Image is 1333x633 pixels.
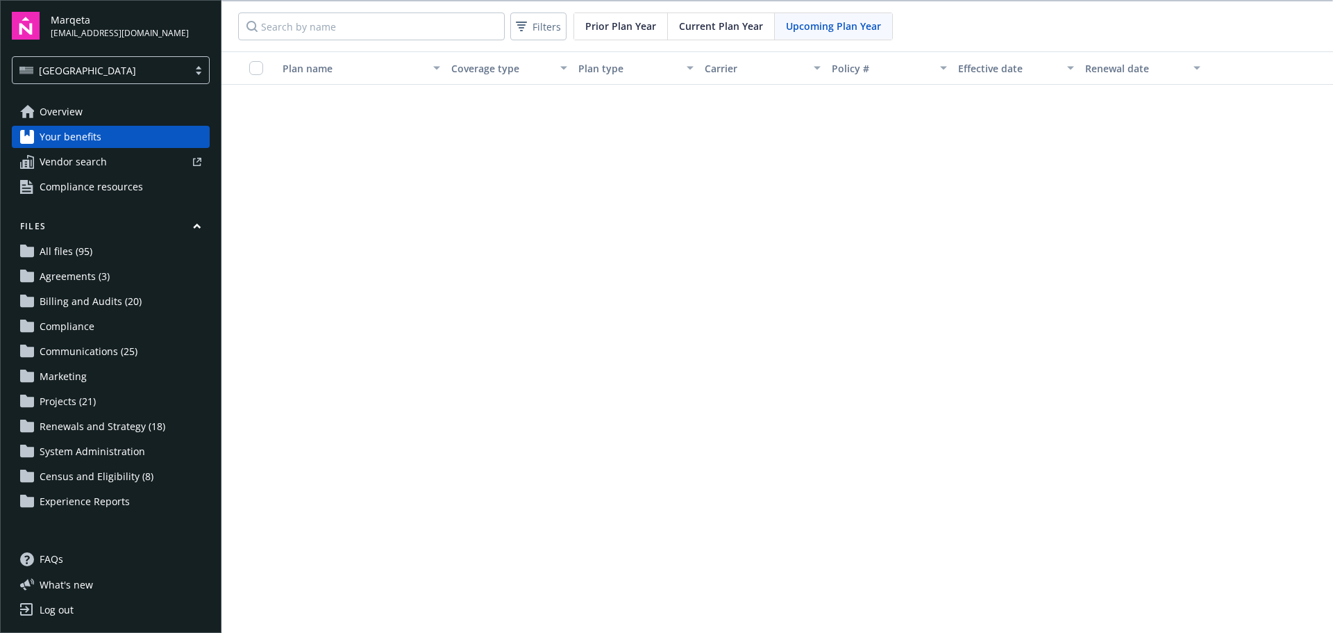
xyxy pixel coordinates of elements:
input: Search by name [238,13,505,40]
span: Overview [40,101,83,123]
span: Your benefits [40,126,101,148]
button: Filters [510,13,567,40]
span: Billing and Audits (20) [40,290,142,313]
a: Census and Eligibility (8) [12,466,210,488]
a: Communications (25) [12,340,210,363]
a: Overview [12,101,210,123]
a: FAQs [12,548,210,570]
span: Vendor search [40,151,107,173]
div: Plan name [283,61,425,76]
a: Projects (21) [12,391,210,413]
span: Upcoming Plan Year [786,19,881,33]
button: Carrier [699,51,826,85]
a: Billing and Audits (20) [12,290,210,313]
span: Filters [513,17,564,37]
input: Select all [249,61,263,75]
button: Files [12,220,210,238]
span: Marketing [40,365,87,388]
div: Carrier [705,61,805,76]
span: Census and Eligibility (8) [40,466,153,488]
span: Agreements (3) [40,265,110,288]
a: Compliance resources [12,176,210,198]
span: Communications (25) [40,340,137,363]
div: Coverage type [451,61,552,76]
button: Marqeta[EMAIL_ADDRESS][DOMAIN_NAME] [51,12,210,40]
span: [EMAIL_ADDRESS][DOMAIN_NAME] [51,27,189,40]
a: Renewals and Strategy (18) [12,416,210,438]
span: All files (95) [40,240,92,263]
a: Vendor search [12,151,210,173]
a: System Administration [12,441,210,463]
button: Plan type [573,51,700,85]
span: Renewals and Strategy (18) [40,416,165,438]
button: Coverage type [446,51,573,85]
span: Current Plan Year [679,19,763,33]
span: Compliance resources [40,176,143,198]
span: Marqeta [51,13,189,27]
span: Experience Reports [40,491,130,513]
a: Compliance [12,315,210,338]
span: Compliance [40,315,94,338]
button: Effective date [953,51,1080,85]
div: Effective date [958,61,1059,76]
img: navigator-logo.svg [12,12,40,40]
div: Plan type [578,61,679,76]
button: Renewal date [1080,51,1207,85]
a: Experience Reports [12,491,210,513]
div: Log out [40,599,74,621]
a: Agreements (3) [12,265,210,288]
span: Projects (21) [40,391,96,413]
button: Policy # [826,51,953,85]
span: Filters [533,19,561,34]
span: What ' s new [40,577,93,592]
span: Prior Plan Year [585,19,656,33]
div: Renewal date [1085,61,1186,76]
a: All files (95) [12,240,210,263]
button: What's new [12,577,115,592]
span: [GEOGRAPHIC_DATA] [19,63,181,78]
span: [GEOGRAPHIC_DATA] [39,63,136,78]
div: Policy # [832,61,932,76]
a: Marketing [12,365,210,388]
a: Your benefits [12,126,210,148]
button: Plan name [277,51,446,85]
span: FAQs [40,548,63,570]
span: System Administration [40,441,145,463]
